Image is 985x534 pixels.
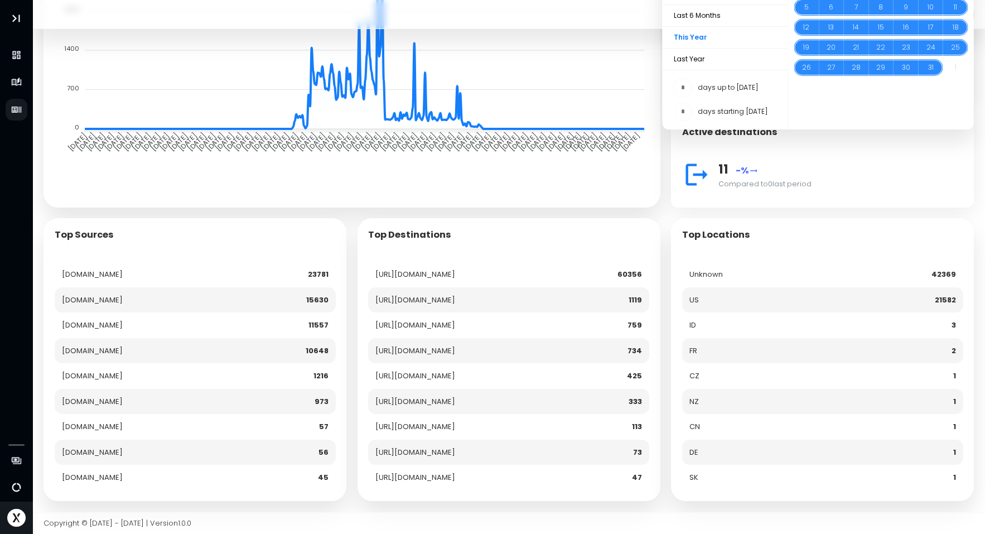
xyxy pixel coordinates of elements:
tspan: [DATE] [595,130,617,152]
tspan: [DATE] [452,130,475,152]
tspan: [DATE] [121,130,143,152]
tspan: [DATE] [602,130,625,152]
td: [URL][DOMAIN_NAME] [368,389,567,415]
tspan: [DATE] [75,130,98,152]
span: 26 [802,57,811,78]
div: Compared to 0 last period [718,179,963,190]
strong: 425 [627,371,642,381]
span: days up to [DATE] [698,83,759,93]
td: [DOMAIN_NAME] [55,389,243,415]
tspan: [DATE] [480,130,502,152]
tspan: [DATE] [498,130,520,152]
td: SK [682,465,837,490]
span: 25 [951,37,960,57]
tspan: [DATE] [287,130,309,152]
span: 24 [926,37,935,57]
button: 18 [943,17,968,37]
td: [URL][DOMAIN_NAME] [368,363,567,389]
span: 28 [852,57,861,78]
button: 25 [943,37,968,57]
tspan: 1400 [64,44,79,53]
tspan: [DATE] [610,130,632,152]
tspan: [DATE] [342,130,364,152]
tspan: [DATE] [388,130,410,152]
strong: 973 [315,396,329,407]
tspan: [DATE] [305,130,327,152]
td: US [682,287,837,313]
span: -% [736,164,758,177]
td: [DOMAIN_NAME] [55,262,243,287]
img: Avatar [7,509,26,527]
tspan: [DATE] [296,130,318,152]
tspan: [DATE] [231,130,254,152]
span: 22 [876,37,885,57]
tspan: [DATE] [443,130,465,152]
tspan: [DATE] [619,130,641,152]
tspan: [DATE] [195,130,217,152]
span: 21 [853,37,859,57]
td: [URL][DOMAIN_NAME] [368,465,567,490]
button: 19 [794,37,819,57]
tspan: [DATE] [406,130,428,152]
tspan: [DATE] [461,130,484,152]
span: 29 [876,57,885,78]
span: Last 6 Months [663,5,788,26]
tspan: [DATE] [240,130,263,152]
tspan: [DATE] [397,130,419,152]
strong: 23781 [308,269,329,280]
button: This Year [663,27,788,49]
tspan: [DATE] [277,130,300,152]
tspan: [DATE] [148,130,171,152]
h5: Top Locations [682,229,750,240]
strong: 1216 [313,371,329,381]
tspan: [DATE] [369,130,392,152]
tspan: [DATE] [553,130,576,152]
span: Last Year [663,49,788,70]
tspan: [DATE] [561,130,583,152]
td: [DOMAIN_NAME] [55,287,243,313]
button: 14 [844,17,869,37]
button: 29 [868,57,894,78]
button: 28 [844,57,869,78]
td: [DOMAIN_NAME] [55,440,243,465]
tspan: [DATE] [112,130,134,152]
tspan: [DATE] [489,130,511,152]
strong: 2 [952,345,956,356]
tspan: [DATE] [259,130,281,152]
tspan: [DATE] [332,130,355,152]
span: This Year [663,27,788,48]
button: Toggle Aside [6,8,27,29]
tspan: [DATE] [525,130,548,152]
tspan: [DATE] [139,130,162,152]
strong: 45 [318,472,329,483]
button: 17 [918,17,943,37]
tspan: [DATE] [222,130,244,152]
tspan: [DATE] [568,130,591,152]
tspan: [DATE] [268,130,291,152]
td: [URL][DOMAIN_NAME] [368,262,567,287]
strong: 3 [952,320,956,330]
td: [DOMAIN_NAME] [55,338,243,364]
td: ID [682,312,837,338]
td: [DOMAIN_NAME] [55,465,243,490]
tspan: [DATE] [507,130,529,152]
td: Unknown [682,262,837,287]
span: Copyright © [DATE] - [DATE] | Version 1.0.0 [44,518,191,528]
tspan: [DATE] [323,130,346,152]
strong: 113 [632,421,642,432]
div: 11 [718,160,963,179]
button: 27 [819,57,844,78]
tspan: [DATE] [424,130,447,152]
h4: Active destinations [682,127,778,138]
strong: 10648 [306,345,329,356]
span: 15 [878,17,884,37]
h5: Top Sources [55,229,114,240]
td: DE [682,440,837,465]
strong: 759 [627,320,642,330]
td: CN [682,414,837,440]
strong: 734 [627,345,642,356]
strong: 56 [318,447,329,458]
span: days starting [DATE] [698,107,768,117]
strong: 1119 [629,295,642,305]
tspan: [DATE] [94,130,116,152]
